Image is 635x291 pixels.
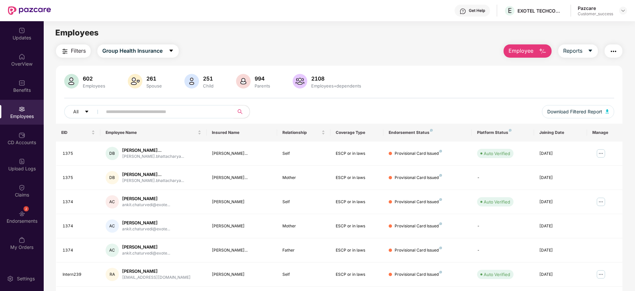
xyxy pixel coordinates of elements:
[547,108,602,115] span: Download Filtered Report
[63,271,95,278] div: Intern239
[336,175,378,181] div: ESCP or in laws
[106,195,119,208] div: AC
[233,109,246,114] span: search
[606,109,609,113] img: svg+xml;base64,PHN2ZyB4bWxucz0iaHR0cDovL3d3dy53My5vcmcvMjAwMC9zdmciIHhtbG5zOnhsaW5rPSJodHRwOi8vd3...
[460,8,466,15] img: svg+xml;base64,PHN2ZyBpZD0iSGVscC0zMngzMiIgeG1sbnM9Imh0dHA6Ly93d3cudzMub3JnLzIwMDAvc3ZnIiB3aWR0aD...
[539,199,582,205] div: [DATE]
[277,124,330,142] th: Relationship
[282,130,320,135] span: Relationship
[122,244,170,250] div: [PERSON_NAME]
[19,80,25,86] img: svg+xml;base64,PHN2ZyBpZD0iQmVuZWZpdHMiIHhtbG5zPSJodHRwOi8vd3d3LnczLm9yZy8yMDAwL3N2ZyIgd2lkdGg9Ij...
[122,220,170,226] div: [PERSON_NAME]
[484,271,510,278] div: Auto Verified
[212,150,272,157] div: [PERSON_NAME]...
[395,150,442,157] div: Provisional Card Issued
[336,223,378,229] div: ESCP or in laws
[578,11,613,17] div: Customer_success
[184,74,199,88] img: svg+xml;base64,PHN2ZyB4bWxucz0iaHR0cDovL3d3dy53My5vcmcvMjAwMC9zdmciIHhtbG5zOnhsaW5rPSJodHRwOi8vd3...
[539,223,582,229] div: [DATE]
[439,247,442,249] img: svg+xml;base64,PHN2ZyB4bWxucz0iaHR0cDovL3d3dy53My5vcmcvMjAwMC9zdmciIHdpZHRoPSI4IiBoZWlnaHQ9IjgiIH...
[128,74,142,88] img: svg+xml;base64,PHN2ZyB4bWxucz0iaHR0cDovL3d3dy53My5vcmcvMjAwMC9zdmciIHhtbG5zOnhsaW5rPSJodHRwOi8vd3...
[106,268,119,281] div: RA
[517,8,564,14] div: EXOTEL TECHCOM PRIVATE LIMITED
[63,199,95,205] div: 1374
[504,44,552,58] button: Employee
[293,74,307,88] img: svg+xml;base64,PHN2ZyB4bWxucz0iaHR0cDovL3d3dy53My5vcmcvMjAwMC9zdmciIHhtbG5zOnhsaW5rPSJodHRwOi8vd3...
[539,150,582,157] div: [DATE]
[310,75,363,82] div: 2108
[330,124,383,142] th: Coverage Type
[596,148,606,159] img: manageButton
[56,124,100,142] th: EID
[542,105,614,118] button: Download Filtered Report
[430,129,433,132] img: svg+xml;base64,PHN2ZyB4bWxucz0iaHR0cDovL3d3dy53My5vcmcvMjAwMC9zdmciIHdpZHRoPSI4IiBoZWlnaHQ9IjgiIH...
[122,250,170,257] div: ankit.chaturvedi@exote...
[102,47,163,55] span: Group Health Insurance
[253,75,271,82] div: 994
[509,129,512,132] img: svg+xml;base64,PHN2ZyB4bWxucz0iaHR0cDovL3d3dy53My5vcmcvMjAwMC9zdmciIHdpZHRoPSI4IiBoZWlnaHQ9IjgiIH...
[212,247,272,254] div: [PERSON_NAME]...
[563,47,582,55] span: Reports
[509,47,533,55] span: Employee
[596,269,606,280] img: manageButton
[233,105,250,118] button: search
[73,108,78,115] span: All
[395,271,442,278] div: Provisional Card Issued
[472,214,534,238] td: -
[97,44,179,58] button: Group Health Insurancecaret-down
[282,150,325,157] div: Self
[61,47,69,55] img: svg+xml;base64,PHN2ZyB4bWxucz0iaHR0cDovL3d3dy53My5vcmcvMjAwMC9zdmciIHdpZHRoPSIyNCIgaGVpZ2h0PSIyNC...
[484,199,510,205] div: Auto Verified
[336,199,378,205] div: ESCP or in laws
[534,124,587,142] th: Joining Date
[212,175,272,181] div: [PERSON_NAME]...
[8,6,51,15] img: New Pazcare Logo
[395,223,442,229] div: Provisional Card Issued
[282,199,325,205] div: Self
[63,223,95,229] div: 1374
[7,275,14,282] img: svg+xml;base64,PHN2ZyBpZD0iU2V0dGluZy0yMHgyMCIgeG1sbnM9Imh0dHA6Ly93d3cudzMub3JnLzIwMDAvc3ZnIiB3aW...
[484,150,510,157] div: Auto Verified
[472,166,534,190] td: -
[84,109,89,115] span: caret-down
[253,83,271,88] div: Parents
[282,175,325,181] div: Mother
[439,174,442,177] img: svg+xml;base64,PHN2ZyB4bWxucz0iaHR0cDovL3d3dy53My5vcmcvMjAwMC9zdmciIHdpZHRoPSI4IiBoZWlnaHQ9IjgiIH...
[19,158,25,165] img: svg+xml;base64,PHN2ZyBpZD0iVXBsb2FkX0xvZ3MiIGRhdGEtbmFtZT0iVXBsb2FkIExvZ3MiIHhtbG5zPSJodHRwOi8vd3...
[63,150,95,157] div: 1375
[106,219,119,233] div: AC
[19,106,25,112] img: svg+xml;base64,PHN2ZyBpZD0iRW1wbG95ZWVzIiB4bWxucz0iaHR0cDovL3d3dy53My5vcmcvMjAwMC9zdmciIHdpZHRoPS...
[81,75,107,82] div: 602
[122,171,184,178] div: [PERSON_NAME]...
[56,44,91,58] button: Filters
[64,74,79,88] img: svg+xml;base64,PHN2ZyB4bWxucz0iaHR0cDovL3d3dy53My5vcmcvMjAwMC9zdmciIHhtbG5zOnhsaW5rPSJodHRwOi8vd3...
[282,223,325,229] div: Mother
[282,247,325,254] div: Father
[596,197,606,207] img: manageButton
[106,171,119,184] div: DB
[439,150,442,152] img: svg+xml;base64,PHN2ZyB4bWxucz0iaHR0cDovL3d3dy53My5vcmcvMjAwMC9zdmciIHdpZHRoPSI4IiBoZWlnaHQ9IjgiIH...
[19,27,25,34] img: svg+xml;base64,PHN2ZyBpZD0iVXBkYXRlZCIgeG1sbnM9Imh0dHA6Ly93d3cudzMub3JnLzIwMDAvc3ZnIiB3aWR0aD0iMj...
[610,47,617,55] img: svg+xml;base64,PHN2ZyB4bWxucz0iaHR0cDovL3d3dy53My5vcmcvMjAwMC9zdmciIHdpZHRoPSIyNCIgaGVpZ2h0PSIyNC...
[122,268,191,274] div: [PERSON_NAME]
[145,75,163,82] div: 261
[71,47,86,55] span: Filters
[395,247,442,254] div: Provisional Card Issued
[336,150,378,157] div: ESCP or in laws
[395,199,442,205] div: Provisional Card Issued
[122,178,184,184] div: [PERSON_NAME].bhattacharya...
[539,47,547,55] img: svg+xml;base64,PHN2ZyB4bWxucz0iaHR0cDovL3d3dy53My5vcmcvMjAwMC9zdmciIHhtbG5zOnhsaW5rPSJodHRwOi8vd3...
[310,83,363,88] div: Employees+dependents
[122,147,184,153] div: [PERSON_NAME]...
[336,247,378,254] div: ESCP or in laws
[539,247,582,254] div: [DATE]
[106,130,196,135] span: Employee Name
[587,124,622,142] th: Manage
[122,226,170,232] div: ankit.chaturvedi@exote...
[236,74,251,88] img: svg+xml;base64,PHN2ZyB4bWxucz0iaHR0cDovL3d3dy53My5vcmcvMjAwMC9zdmciIHhtbG5zOnhsaW5rPSJodHRwOi8vd3...
[122,153,184,160] div: [PERSON_NAME].bhattacharya...
[472,238,534,262] td: -
[63,247,95,254] div: 1374
[63,175,95,181] div: 1375
[212,199,272,205] div: [PERSON_NAME]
